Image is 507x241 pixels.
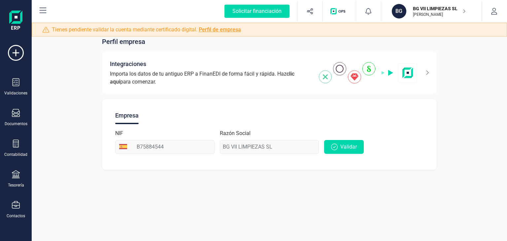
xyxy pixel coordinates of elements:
label: NIF [115,129,123,137]
div: Contabilidad [4,152,27,157]
span: Perfil empresa [102,37,145,46]
button: BGBG VII LIMPIEZAS SL[PERSON_NAME] [389,1,474,22]
img: integrations-img [319,62,418,84]
div: Tesorería [8,183,24,188]
div: Documentos [5,121,27,126]
button: Logo de OPS [326,1,352,22]
span: Integraciones [110,59,146,69]
img: Logo Finanedi [9,11,22,32]
div: Contactos [7,213,25,219]
a: Perfil de empresa [199,26,241,33]
div: Validaciones [4,90,27,96]
button: Solicitar financiación [217,1,297,22]
button: Validar [324,140,364,154]
div: Solicitar financiación [224,5,289,18]
p: BG VII LIMPIEZAS SL [413,5,466,12]
span: Importa los datos de tu antiguo ERP a FinanEDI de forma fácil y rápida. Haz para comenzar. [110,70,311,86]
span: Tienes pendiente validar la cuenta mediante certificado digital. [52,26,241,34]
img: Logo de OPS [330,8,348,15]
span: Validar [340,143,357,151]
p: [PERSON_NAME] [413,12,466,17]
div: BG [392,4,406,18]
label: Razón Social [220,129,251,137]
div: Empresa [115,107,139,124]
